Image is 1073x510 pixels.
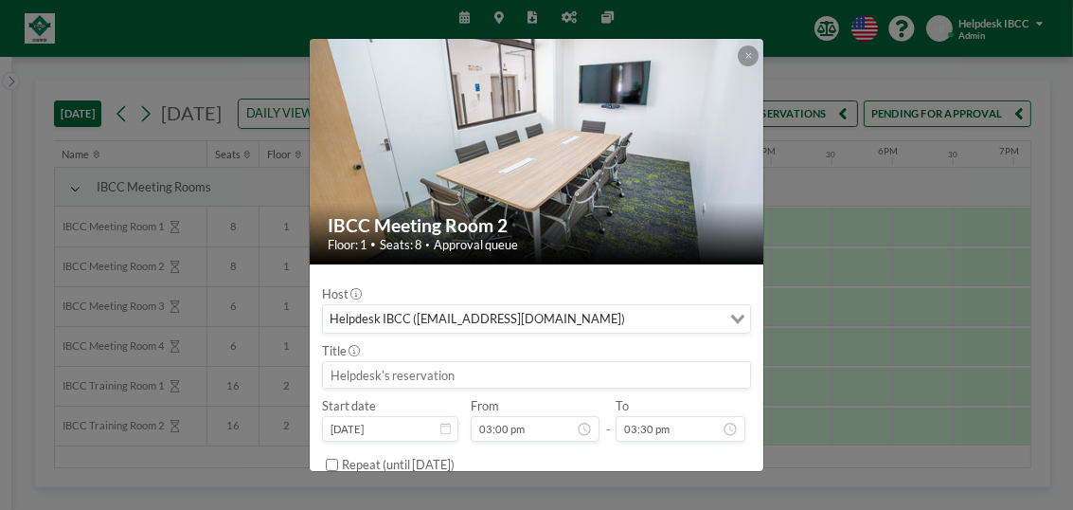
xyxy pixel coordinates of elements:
[322,286,361,301] label: Host
[616,398,629,413] label: To
[328,237,367,252] span: Floor: 1
[471,398,499,413] label: From
[322,398,376,413] label: Start date
[380,237,421,252] span: Seats: 8
[322,343,359,358] label: Title
[323,362,750,388] input: Helpdesk's reservation
[328,214,746,237] h2: IBCC Meeting Room 2
[370,239,376,250] span: •
[434,237,518,252] span: Approval queue
[342,457,455,472] label: Repeat (until [DATE])
[323,305,750,333] div: Search for option
[630,309,719,329] input: Search for option
[606,403,610,436] span: -
[327,309,628,329] span: Helpdesk IBCC ([EMAIL_ADDRESS][DOMAIN_NAME])
[425,240,430,249] span: •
